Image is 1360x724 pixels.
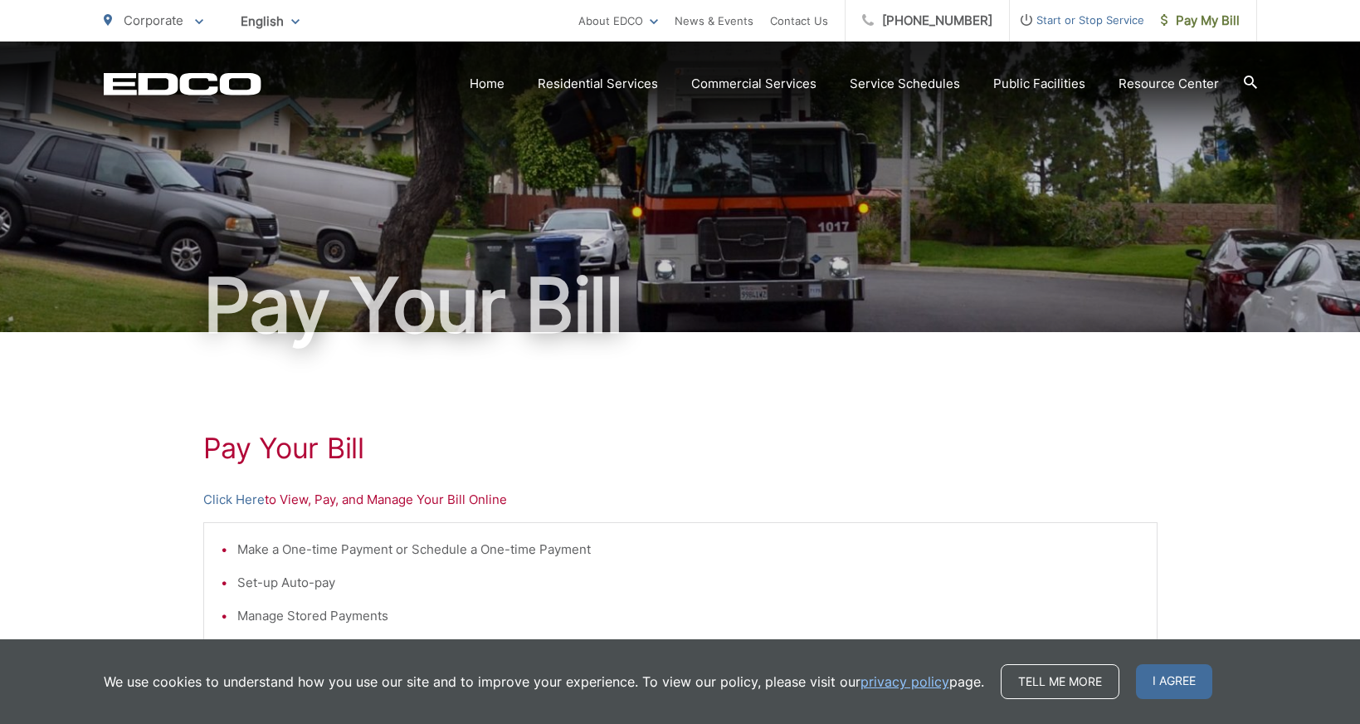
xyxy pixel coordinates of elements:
[203,432,1158,465] h1: Pay Your Bill
[1136,664,1212,699] span: I agree
[675,11,753,31] a: News & Events
[203,490,265,510] a: Click Here
[538,74,658,94] a: Residential Services
[470,74,505,94] a: Home
[1001,664,1119,699] a: Tell me more
[860,672,949,692] a: privacy policy
[237,573,1140,593] li: Set-up Auto-pay
[237,606,1140,626] li: Manage Stored Payments
[203,490,1158,510] p: to View, Pay, and Manage Your Bill Online
[104,264,1257,347] h1: Pay Your Bill
[104,672,984,692] p: We use cookies to understand how you use our site and to improve your experience. To view our pol...
[850,74,960,94] a: Service Schedules
[124,12,183,28] span: Corporate
[104,72,261,95] a: EDCD logo. Return to the homepage.
[1161,11,1240,31] span: Pay My Bill
[691,74,816,94] a: Commercial Services
[237,540,1140,560] li: Make a One-time Payment or Schedule a One-time Payment
[578,11,658,31] a: About EDCO
[228,7,312,36] span: English
[770,11,828,31] a: Contact Us
[1119,74,1219,94] a: Resource Center
[993,74,1085,94] a: Public Facilities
